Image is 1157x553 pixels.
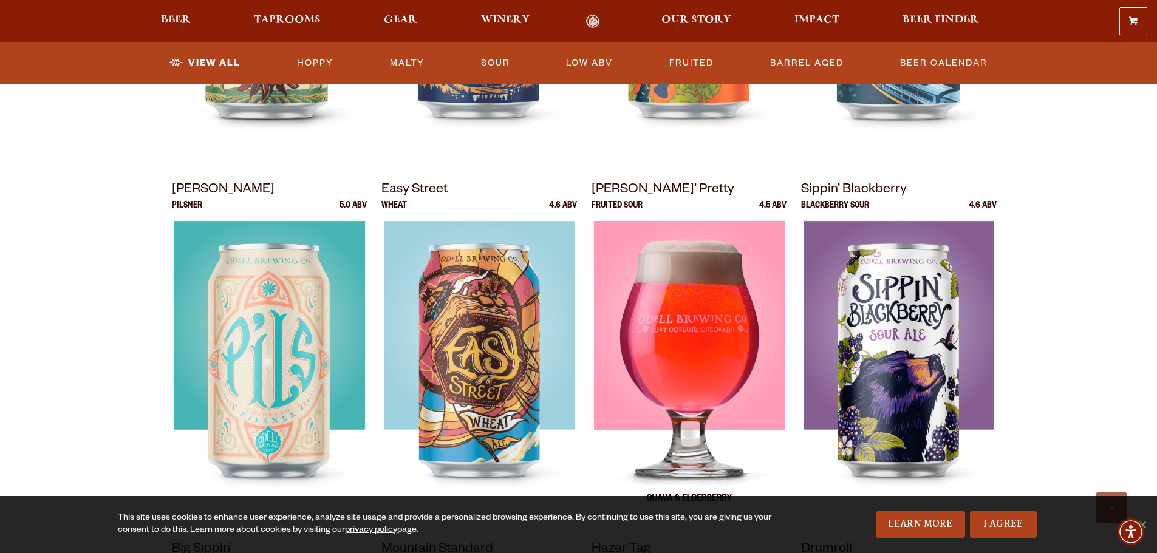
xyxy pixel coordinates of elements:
[174,221,364,524] img: Odell Pils
[476,49,515,77] a: Sour
[118,512,776,537] div: This site uses cookies to enhance user experience, analyze site usage and provide a personalized ...
[801,202,869,221] p: Blackberry Sour
[376,15,425,29] a: Gear
[787,15,847,29] a: Impact
[549,202,577,221] p: 4.6 ABV
[661,15,731,25] span: Our Story
[381,180,577,202] p: Easy Street
[561,49,618,77] a: Low ABV
[172,180,367,524] a: [PERSON_NAME] Pilsner 5.0 ABV Odell Pils Odell Pils
[1118,518,1144,545] div: Accessibility Menu
[801,180,997,524] a: Sippin’ Blackberry Blackberry Sour 4.6 ABV Sippin’ Blackberry Sippin’ Blackberry
[153,15,199,29] a: Beer
[654,15,739,29] a: Our Story
[381,202,407,221] p: Wheat
[592,180,787,202] p: [PERSON_NAME]’ Pretty
[385,49,429,77] a: Malty
[895,49,992,77] a: Beer Calendar
[570,15,616,29] a: Odell Home
[340,202,367,221] p: 5.0 ABV
[664,49,718,77] a: Fruited
[895,15,987,29] a: Beer Finder
[381,180,577,524] a: Easy Street Wheat 4.6 ABV Easy Street Easy Street
[592,202,643,221] p: Fruited Sour
[903,15,979,25] span: Beer Finder
[481,15,530,25] span: Winery
[969,202,997,221] p: 4.6 ABV
[161,15,191,25] span: Beer
[473,15,538,29] a: Winery
[759,202,787,221] p: 4.5 ABV
[804,221,994,524] img: Sippin’ Blackberry
[254,15,321,25] span: Taprooms
[172,180,367,202] p: [PERSON_NAME]
[384,15,417,25] span: Gear
[970,511,1037,538] a: I Agree
[345,526,397,535] a: privacy policy
[765,49,848,77] a: Barrel Aged
[172,202,202,221] p: Pilsner
[593,221,784,524] img: Sippin’ Pretty
[794,15,839,25] span: Impact
[1096,492,1127,523] a: Scroll to top
[592,180,787,524] a: [PERSON_NAME]’ Pretty Fruited Sour 4.5 ABV Sippin’ Pretty Sippin’ Pretty
[876,511,965,538] a: Learn More
[384,221,575,524] img: Easy Street
[165,49,245,77] a: View All
[246,15,329,29] a: Taprooms
[292,49,338,77] a: Hoppy
[801,180,997,202] p: Sippin’ Blackberry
